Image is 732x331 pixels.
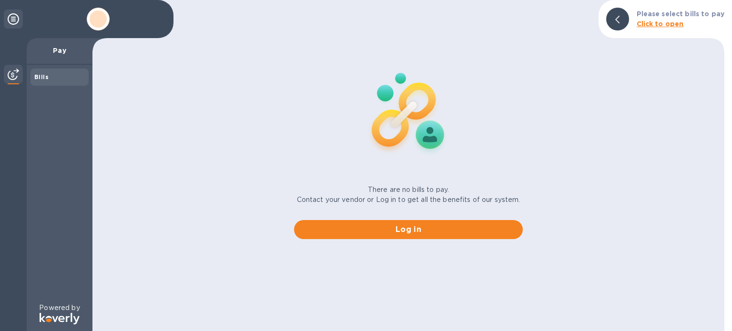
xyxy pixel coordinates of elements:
[637,20,684,28] b: Click to open
[34,46,85,55] p: Pay
[294,220,523,239] button: Log in
[34,73,49,80] b: Bills
[40,313,80,324] img: Logo
[39,303,80,313] p: Powered by
[637,10,724,18] b: Please select bills to pay
[302,224,515,235] span: Log in
[297,185,520,205] p: There are no bills to pay. Contact your vendor or Log in to get all the benefits of our system.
